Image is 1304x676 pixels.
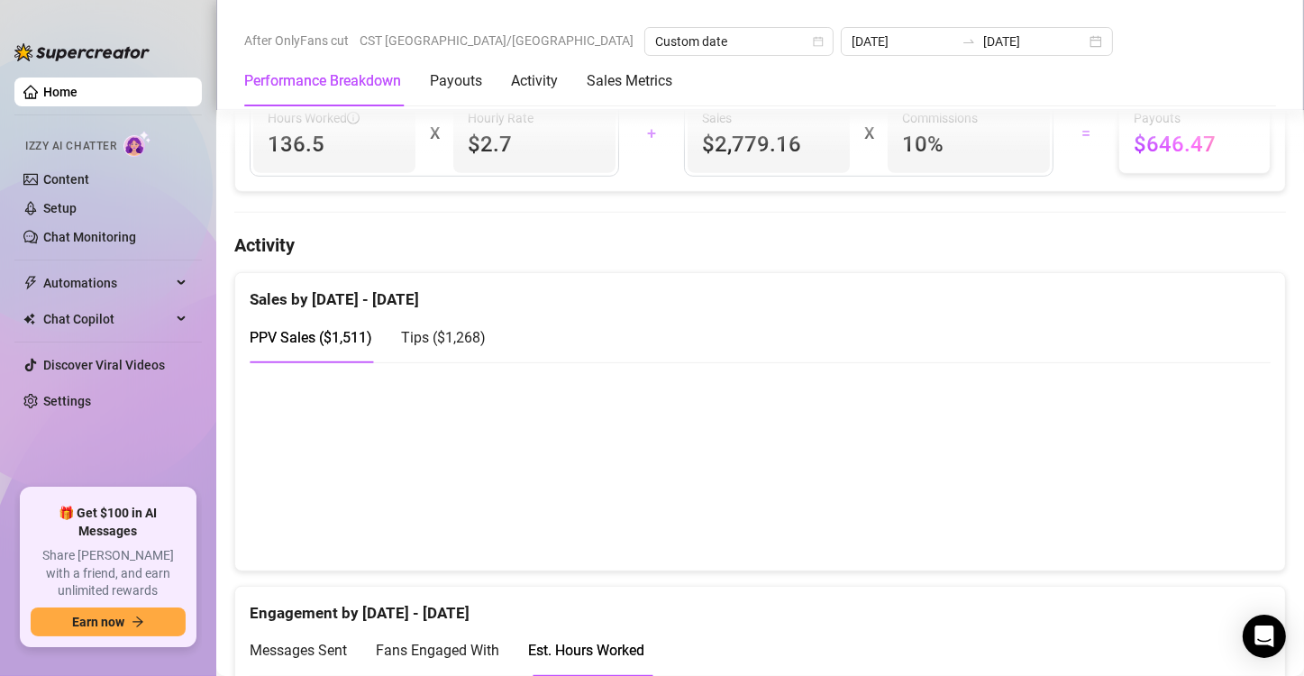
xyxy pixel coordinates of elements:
span: Fans Engaged With [376,642,499,659]
img: logo-BBDzfeDw.svg [14,43,150,61]
input: End date [983,32,1086,51]
span: Automations [43,269,171,297]
span: PPV Sales ( $1,511 ) [250,329,372,346]
span: Messages Sent [250,642,347,659]
div: Activity [511,70,558,92]
img: AI Chatter [123,131,151,157]
a: Setup [43,201,77,215]
span: calendar [813,36,824,47]
h4: Activity [234,233,1286,258]
div: Sales by [DATE] - [DATE] [250,273,1271,312]
span: Payouts [1134,108,1255,128]
article: Commissions [902,108,978,128]
div: Open Intercom Messenger [1243,615,1286,658]
span: Izzy AI Chatter [25,138,116,155]
span: thunderbolt [23,276,38,290]
span: 🎁 Get $100 in AI Messages [31,505,186,540]
a: Discover Viral Videos [43,358,165,372]
button: Earn nowarrow-right [31,607,186,636]
span: 136.5 [268,130,401,159]
span: Share [PERSON_NAME] with a friend, and earn unlimited rewards [31,547,186,600]
span: Sales [702,108,835,128]
span: Chat Copilot [43,305,171,333]
a: Chat Monitoring [43,230,136,244]
span: Tips ( $1,268 ) [401,329,486,346]
a: Home [43,85,78,99]
span: Earn now [72,615,124,629]
div: = [1064,119,1108,148]
span: to [962,34,976,49]
div: Engagement by [DATE] - [DATE] [250,587,1271,626]
span: 10 % [902,130,1035,159]
span: arrow-right [132,616,144,628]
a: Settings [43,394,91,408]
div: Est. Hours Worked [528,639,644,662]
img: Chat Copilot [23,313,35,325]
div: X [430,119,439,148]
span: $2.7 [468,130,601,159]
div: Performance Breakdown [244,70,401,92]
span: swap-right [962,34,976,49]
span: Custom date [655,28,823,55]
div: X [864,119,873,148]
div: + [630,119,673,148]
div: Sales Metrics [587,70,672,92]
article: Hourly Rate [468,108,533,128]
span: Hours Worked [268,108,360,128]
div: Payouts [430,70,482,92]
span: $2,779.16 [702,130,835,159]
span: info-circle [347,112,360,124]
a: Content [43,172,89,187]
span: $646.47 [1134,130,1255,159]
span: CST [GEOGRAPHIC_DATA]/[GEOGRAPHIC_DATA] [360,27,634,54]
span: After OnlyFans cut [244,27,349,54]
input: Start date [852,32,954,51]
